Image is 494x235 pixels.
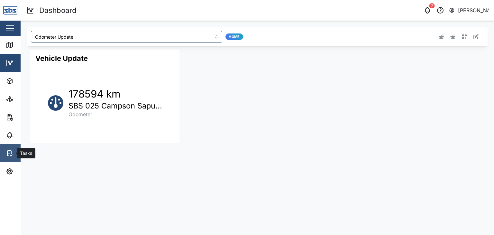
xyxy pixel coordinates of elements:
[229,34,240,40] span: Home
[31,31,222,42] input: Choose a dashboard
[69,111,162,118] div: Odometer
[35,53,88,63] h3: Vehicle Update
[17,60,46,67] div: Dashboard
[449,6,489,15] button: [PERSON_NAME]
[69,101,162,111] h1: SBS 025 Campson Sapu...
[17,168,40,175] div: Settings
[17,96,32,103] div: Sites
[39,5,77,16] div: Dashboard
[17,150,34,157] div: Tasks
[17,78,37,85] div: Assets
[17,42,31,49] div: Map
[429,3,435,8] div: 2
[3,3,17,17] img: Main Logo
[458,6,489,14] div: [PERSON_NAME]
[69,88,162,101] h1: 178594 km
[17,114,39,121] div: Reports
[17,132,37,139] div: Alarms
